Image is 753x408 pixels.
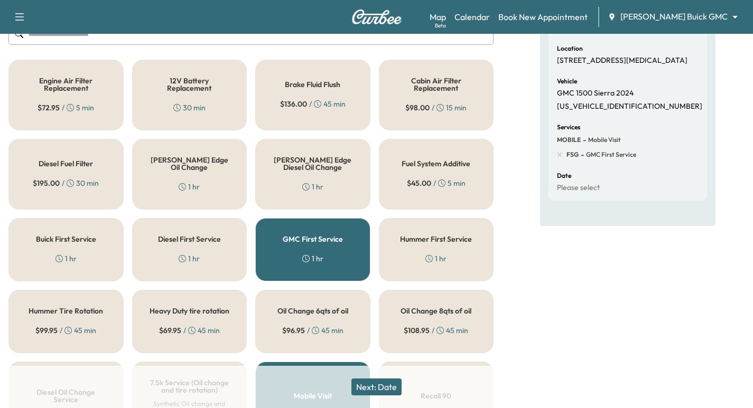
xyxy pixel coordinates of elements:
div: 1 hr [55,253,77,264]
div: / 45 min [282,325,343,336]
h5: Diesel Fuel Filter [39,160,93,167]
span: MOBILE [557,136,581,144]
div: / 5 min [38,102,94,113]
h6: Services [557,124,580,130]
div: / 45 min [159,325,220,336]
h5: 12V Battery Replacement [150,77,230,92]
div: 1 hr [179,182,200,192]
div: / 30 min [33,178,99,188]
h5: Fuel System Additive [402,160,470,167]
span: GMC First Service [584,150,636,159]
img: Curbee Logo [351,10,402,24]
a: Book New Appointment [498,11,588,23]
h5: Cabin Air Filter Replacement [396,77,477,92]
span: [PERSON_NAME] Buick GMC [620,11,728,23]
span: $ 45.00 [407,178,431,188]
span: $ 69.95 [159,325,181,336]
h5: [PERSON_NAME] Edge Oil Change [150,156,230,171]
h5: Oil Change 6qts of oil [277,307,348,315]
h5: GMC First Service [283,235,343,243]
span: - [579,149,584,160]
span: Mobile Visit [586,136,621,144]
h6: Location [557,45,583,52]
div: / 45 min [280,99,346,109]
span: $ 72.95 [38,102,60,113]
div: 1 hr [425,253,447,264]
div: / 5 min [407,178,466,188]
h5: Buick First Service [36,235,96,243]
h6: Date [557,173,571,179]
span: - [581,135,586,145]
span: $ 136.00 [280,99,307,109]
h6: Vehicle [557,78,577,84]
p: Please select [557,183,600,193]
a: Calendar [454,11,490,23]
h5: Heavy Duty tire rotation [150,307,229,315]
span: $ 96.95 [282,325,305,336]
p: [US_VEHICLE_IDENTIFICATION_NUMBER] [557,102,702,111]
div: Beta [435,22,446,30]
span: $ 98.00 [405,102,430,113]
div: / 45 min [404,325,468,336]
div: / 15 min [405,102,467,113]
h5: Brake Fluid Flush [285,81,340,88]
span: $ 108.95 [404,325,430,336]
div: / 45 min [35,325,96,336]
span: $ 99.95 [35,325,58,336]
button: Next: Date [351,378,402,395]
a: MapBeta [430,11,446,23]
h5: Engine Air Filter Replacement [26,77,106,92]
span: $ 195.00 [33,178,60,188]
h5: [PERSON_NAME] Edge Diesel Oil Change [273,156,353,171]
h5: Hummer First Service [400,235,472,243]
div: 1 hr [302,253,323,264]
h5: Diesel First Service [158,235,221,243]
span: FSG [566,150,579,159]
h5: Oil Change 8qts of oil [401,307,471,315]
div: 1 hr [302,182,323,192]
p: [STREET_ADDRESS][MEDICAL_DATA] [557,56,687,65]
div: 30 min [173,102,206,113]
h5: Hummer Tire Rotation [29,307,103,315]
div: 1 hr [179,253,200,264]
p: GMC 1500 Sierra 2024 [557,89,634,98]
